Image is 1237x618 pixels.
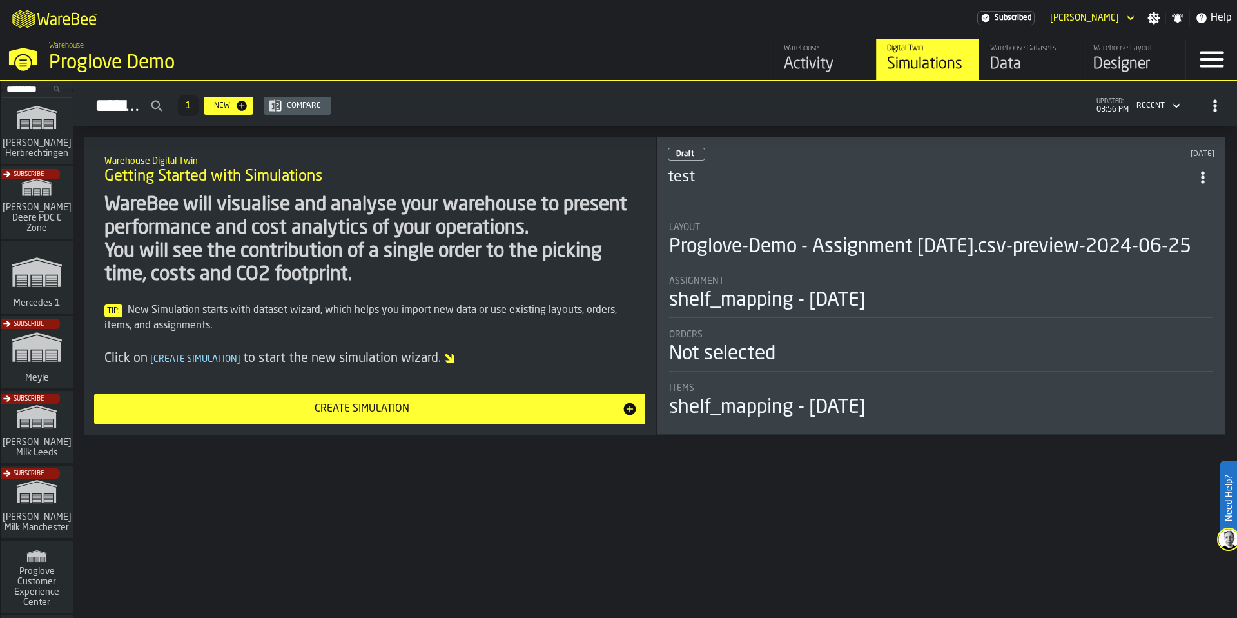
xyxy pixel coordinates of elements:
div: Title [669,223,1214,233]
div: shelf_mapping - [DATE] [669,396,866,419]
div: Menu Subscription [977,11,1035,25]
span: Subscribe [14,470,44,477]
label: button-toggle-Menu [1186,39,1237,80]
div: Compare [282,101,326,110]
span: Subscribe [14,395,44,403]
div: Click on to start the new simulation wizard. [104,350,635,368]
a: link-to-/wh/i/9ddcc54a-0a13-4fa4-8169-7a9b979f5f30/simulations [1,391,73,466]
div: Data [990,54,1072,75]
button: button-Compare [264,97,331,115]
div: New [209,101,235,110]
span: updated: [1096,98,1129,105]
div: stat-Assignment [669,276,1214,318]
a: link-to-/wh/i/e36b03eb-bea5-40ab-83a2-6422b9ded721/settings/billing [977,11,1035,25]
div: Simulations [887,54,969,75]
div: Updated: 10/11/2024, 2:09:39 PM Created: 10/11/2024, 2:09:28 PM [961,150,1214,159]
a: link-to-/wh/i/e36b03eb-bea5-40ab-83a2-6422b9ded721/data [979,39,1082,80]
div: Warehouse Layout [1093,44,1175,53]
span: [ [150,355,153,364]
div: Not selected [669,343,775,366]
h2: button-Simulations [73,81,1237,126]
span: Layout [669,223,700,233]
div: stat-Items [669,383,1214,419]
div: Title [669,383,1214,394]
div: WareBee will visualise and analyse your warehouse to present performance and cost analytics of yo... [104,194,635,286]
span: Orders [669,330,703,340]
span: 1 [186,101,191,110]
span: Proglove Customer Experience Center [6,566,68,608]
div: Title [669,276,1214,286]
span: Getting Started with Simulations [104,166,322,187]
h2: Sub Title [104,154,635,166]
div: New Simulation starts with dataset wizard, which helps you import new data or use existing layout... [104,303,635,334]
div: Digital Twin [887,44,969,53]
div: Proglove-Demo - Assignment [DATE].csv-preview-2024-06-25 [669,235,1191,259]
button: button-New [204,97,253,115]
label: Need Help? [1222,462,1236,534]
div: Activity [784,54,866,75]
a: link-to-/wh/i/9d85c013-26f4-4c06-9c7d-6d35b33af13a/simulations [1,166,73,241]
label: button-toggle-Help [1190,10,1237,26]
span: Subscribe [14,321,44,328]
span: Warehouse [49,41,84,50]
a: link-to-/wh/i/ad8a128b-0962-41b6-b9c5-f48cc7973f93/simulations [1,541,73,615]
div: ItemListCard- [84,137,656,435]
div: Proglove Demo [49,52,397,75]
span: Assignment [669,276,724,286]
span: ] [237,355,240,364]
a: link-to-/wh/i/f0a6b354-7883-413a-84ff-a65eb9c31f03/simulations [1,92,73,166]
div: Warehouse Datasets [990,44,1072,53]
div: stat-Layout [669,223,1214,264]
span: Subscribed [995,14,1031,23]
a: link-to-/wh/i/a559492c-8db7-4f96-b4fe-6fc1bd76401c/simulations [1,316,73,391]
button: button-Create Simulation [94,394,645,424]
section: card-SimulationDashboardCard-draft [668,210,1215,422]
span: Subscribe [14,171,44,178]
label: button-toggle-Settings [1142,12,1165,25]
a: link-to-/wh/i/e36b03eb-bea5-40ab-83a2-6422b9ded721/simulations [876,39,979,80]
span: Mercedes 1 [11,298,63,308]
div: ButtonLoadMore-Load More-Prev-First-Last [173,95,204,116]
div: ItemListCard-DashboardItemContainer [657,137,1226,435]
div: Designer [1093,54,1175,75]
h3: test [668,167,1192,188]
span: Help [1211,10,1232,26]
div: DropdownMenuValue-4 [1136,101,1165,110]
div: Warehouse [784,44,866,53]
span: Items [669,383,694,394]
div: DropdownMenuValue-Pavle Vasic [1045,10,1137,26]
span: Create Simulation [148,355,243,364]
div: title-Getting Started with Simulations [94,147,645,194]
a: link-to-/wh/i/a24a3e22-db74-4543-ba93-f633e23cdb4e/simulations [1,241,73,316]
a: link-to-/wh/i/b09612b5-e9f1-4a3a-b0a4-784729d61419/simulations [1,466,73,541]
div: shelf_mapping - [DATE] [669,289,866,312]
div: DropdownMenuValue-4 [1131,98,1183,114]
label: button-toggle-Notifications [1166,12,1189,25]
a: link-to-/wh/i/e36b03eb-bea5-40ab-83a2-6422b9ded721/feed/ [773,39,876,80]
div: Title [669,330,1214,340]
div: Create Simulation [102,401,622,417]
span: 03:56 PM [1096,105,1129,114]
span: Draft [676,150,694,158]
div: DropdownMenuValue-Pavle Vasic [1050,13,1119,23]
a: link-to-/wh/i/e36b03eb-bea5-40ab-83a2-6422b9ded721/designer [1082,39,1185,80]
span: Tip: [104,304,122,317]
div: status-0 2 [668,148,705,161]
div: stat-Orders [669,330,1214,372]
